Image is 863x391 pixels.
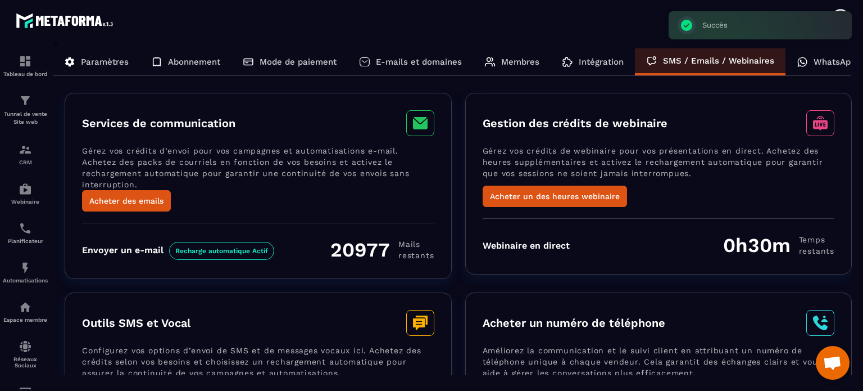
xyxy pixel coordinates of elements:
p: Tunnel de vente Site web [3,110,48,126]
a: social-networksocial-networkRéseaux Sociaux [3,331,48,377]
a: automationsautomationsWebinaire [3,174,48,213]
a: schedulerschedulerPlanificateur [3,213,48,253]
p: SMS / Emails / Webinaires [663,56,774,66]
div: 0h30m [723,233,834,257]
p: Automatisations [3,277,48,284]
a: formationformationCRM [3,134,48,174]
button: Acheter un des heures webinaire [483,186,627,207]
img: automations [19,261,32,275]
p: Membres [501,57,539,67]
h3: Gestion des crédits de webinaire [483,116,667,130]
span: Mails [398,239,434,250]
img: social-network [19,340,32,353]
h3: Services de communication [82,116,235,130]
p: Gérez vos crédits de webinaire pour vos présentations en direct. Achetez des heures supplémentair... [483,145,835,186]
p: Webinaire [3,199,48,205]
p: Mode de paiement [260,57,337,67]
h3: Outils SMS et Vocal [82,316,190,330]
img: formation [19,143,32,156]
button: Acheter des emails [82,190,171,212]
span: restants [398,250,434,261]
img: formation [19,55,32,68]
a: formationformationTableau de bord [3,46,48,86]
p: Configurez vos options d’envoi de SMS et de messages vocaux ici. Achetez des crédits selon vos be... [82,345,434,385]
span: restants [799,245,834,257]
p: Tableau de bord [3,71,48,77]
p: Abonnement [168,57,220,67]
img: logo [16,10,117,31]
h3: Acheter un numéro de téléphone [483,316,665,330]
img: automations [19,182,32,196]
p: Améliorez la communication et le suivi client en attribuant un numéro de téléphone unique à chaqu... [483,345,835,385]
p: Paramètres [81,57,129,67]
p: CRM [3,159,48,165]
p: Espace membre [3,317,48,323]
p: Planificateur [3,238,48,244]
div: Ouvrir le chat [816,346,850,380]
span: Temps [799,234,834,245]
p: Intégration [579,57,624,67]
img: formation [19,94,32,107]
a: formationformationTunnel de vente Site web [3,86,48,134]
p: Réseaux Sociaux [3,356,48,368]
a: automationsautomationsAutomatisations [3,253,48,292]
p: Gérez vos crédits d’envoi pour vos campagnes et automatisations e-mail. Achetez des packs de cour... [82,145,434,190]
span: Recharge automatique Actif [169,242,274,260]
img: scheduler [19,222,32,235]
img: automations [19,300,32,314]
div: 20977 [330,238,434,262]
p: WhatsApp [814,57,856,67]
a: automationsautomationsEspace membre [3,292,48,331]
p: E-mails et domaines [376,57,462,67]
div: Webinaire en direct [483,240,570,251]
div: Envoyer un e-mail [82,245,274,255]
